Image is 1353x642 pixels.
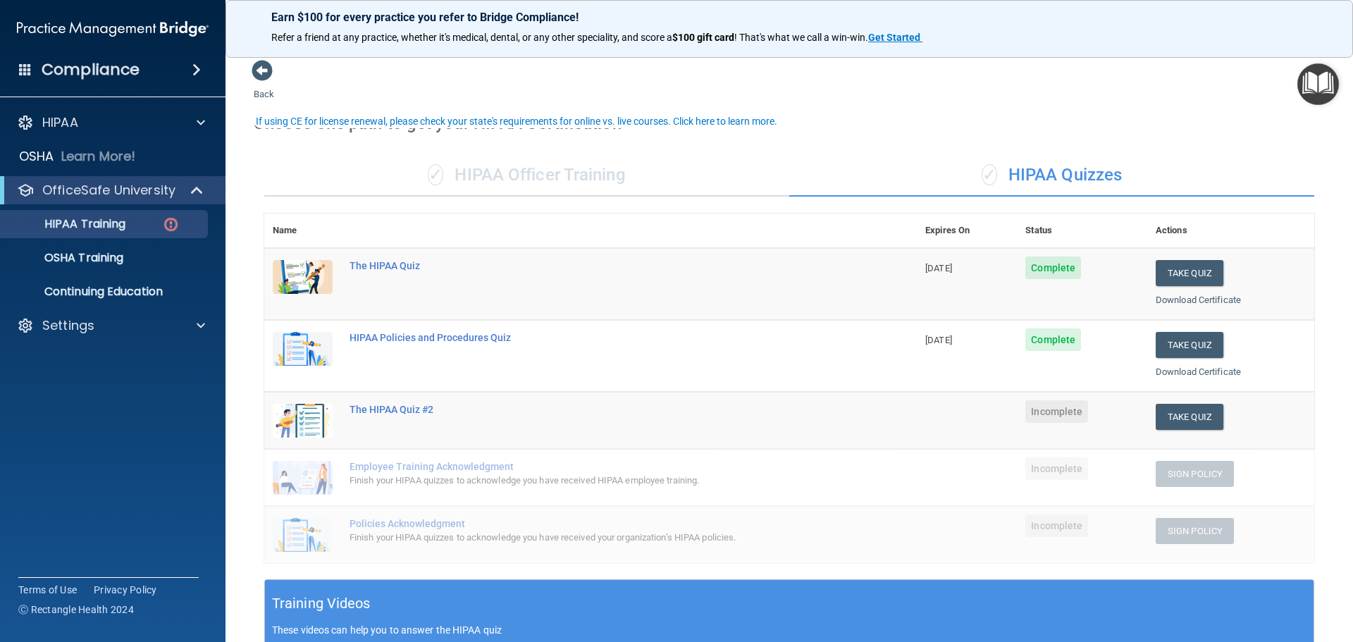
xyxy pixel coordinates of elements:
[17,114,205,131] a: HIPAA
[1025,457,1088,480] span: Incomplete
[1156,295,1241,305] a: Download Certificate
[925,335,952,345] span: [DATE]
[1283,545,1336,598] iframe: Drift Widget Chat Controller
[19,148,54,165] p: OSHA
[271,32,672,43] span: Refer a friend at any practice, whether it's medical, dental, or any other speciality, and score a
[789,154,1314,197] div: HIPAA Quizzes
[350,260,846,271] div: The HIPAA Quiz
[264,214,341,248] th: Name
[1156,518,1234,544] button: Sign Policy
[272,591,371,616] h5: Training Videos
[1156,461,1234,487] button: Sign Policy
[162,216,180,233] img: danger-circle.6113f641.png
[18,603,134,617] span: Ⓒ Rectangle Health 2024
[18,583,77,597] a: Terms of Use
[42,182,175,199] p: OfficeSafe University
[1156,332,1223,358] button: Take Quiz
[1017,214,1147,248] th: Status
[9,217,125,231] p: HIPAA Training
[350,332,846,343] div: HIPAA Policies and Procedures Quiz
[254,103,1325,144] div: Choose one path to get your HIPAA Certification
[17,182,204,199] a: OfficeSafe University
[1156,404,1223,430] button: Take Quiz
[61,148,136,165] p: Learn More!
[254,114,779,128] button: If using CE for license renewal, please check your state's requirements for online vs. live cours...
[271,11,1307,24] p: Earn $100 for every practice you refer to Bridge Compliance!
[868,32,922,43] a: Get Started
[350,404,846,415] div: The HIPAA Quiz #2
[350,518,846,529] div: Policies Acknowledgment
[9,285,202,299] p: Continuing Education
[1147,214,1314,248] th: Actions
[17,15,209,43] img: PMB logo
[42,60,140,80] h4: Compliance
[428,164,443,185] span: ✓
[1025,257,1081,279] span: Complete
[672,32,734,43] strong: $100 gift card
[868,32,920,43] strong: Get Started
[94,583,157,597] a: Privacy Policy
[917,214,1017,248] th: Expires On
[1156,366,1241,377] a: Download Certificate
[1156,260,1223,286] button: Take Quiz
[264,154,789,197] div: HIPAA Officer Training
[42,317,94,334] p: Settings
[1025,328,1081,351] span: Complete
[1025,400,1088,423] span: Incomplete
[17,317,205,334] a: Settings
[272,624,1306,636] p: These videos can help you to answer the HIPAA quiz
[1025,514,1088,537] span: Incomplete
[1297,63,1339,105] button: Open Resource Center
[350,529,846,546] div: Finish your HIPAA quizzes to acknowledge you have received your organization’s HIPAA policies.
[925,263,952,273] span: [DATE]
[42,114,78,131] p: HIPAA
[350,461,846,472] div: Employee Training Acknowledgment
[982,164,997,185] span: ✓
[734,32,868,43] span: ! That's what we call a win-win.
[256,116,777,126] div: If using CE for license renewal, please check your state's requirements for online vs. live cours...
[254,72,274,99] a: Back
[350,472,846,489] div: Finish your HIPAA quizzes to acknowledge you have received HIPAA employee training.
[9,251,123,265] p: OSHA Training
